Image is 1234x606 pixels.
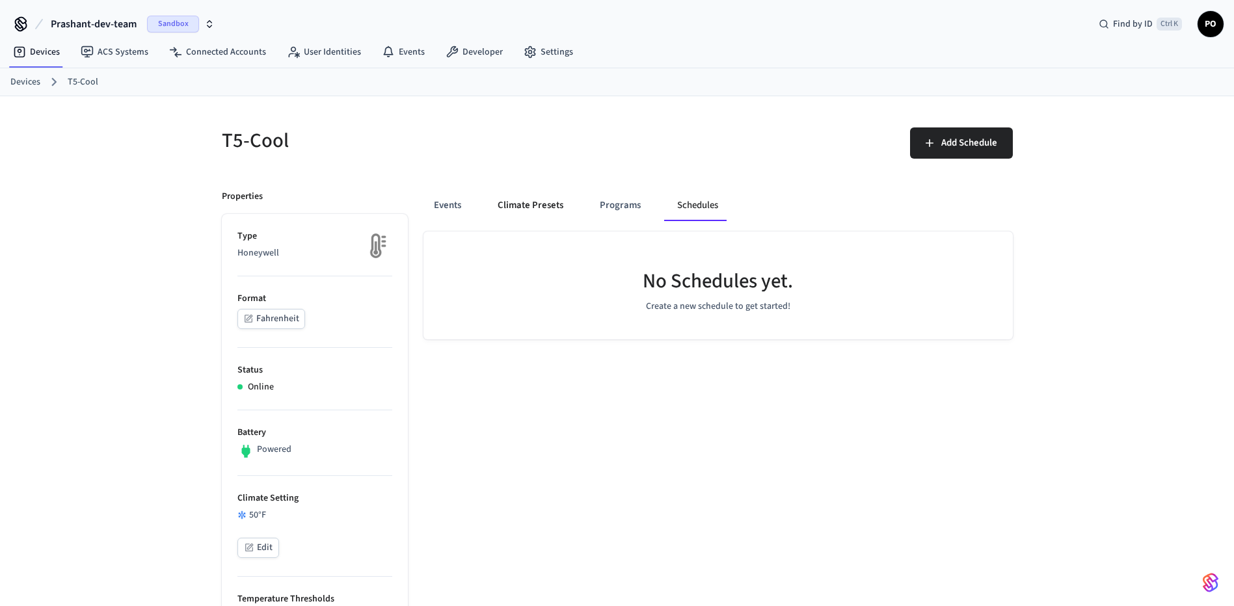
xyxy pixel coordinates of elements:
h5: No Schedules yet. [643,268,793,295]
a: ACS Systems [70,40,159,64]
button: Add Schedule [910,127,1013,159]
h5: T5-Cool [222,127,610,154]
span: Add Schedule [941,135,997,151]
button: Fahrenheit [237,309,305,329]
p: Properties [222,190,263,204]
span: Ctrl K [1157,18,1182,31]
p: Create a new schedule to get started! [646,300,790,313]
span: Prashant-dev-team [51,16,137,32]
button: Programs [589,190,651,221]
div: Find by IDCtrl K [1088,12,1192,36]
p: Powered [257,443,291,456]
a: User Identities [276,40,371,64]
button: Schedules [667,190,729,221]
span: Find by ID [1113,18,1153,31]
span: PO [1199,12,1222,36]
p: Climate Setting [237,492,392,505]
img: SeamLogoGradient.69752ec5.svg [1203,572,1218,593]
img: thermostat_fallback [360,230,392,262]
p: Status [237,363,392,377]
p: Honeywell [237,246,392,260]
button: Events [423,190,472,221]
p: Battery [237,426,392,440]
button: Edit [237,538,279,558]
a: Developer [435,40,513,64]
p: Format [237,292,392,306]
button: Climate Presets [487,190,574,221]
p: Temperature Thresholds [237,592,392,606]
a: Settings [513,40,583,64]
a: Devices [10,75,40,89]
p: Online [248,380,274,394]
a: Events [371,40,435,64]
a: Devices [3,40,70,64]
a: T5-Cool [68,75,98,89]
p: Type [237,230,392,243]
div: 50 °F [237,508,392,522]
a: Connected Accounts [159,40,276,64]
button: PO [1198,11,1224,37]
span: Sandbox [147,16,199,33]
